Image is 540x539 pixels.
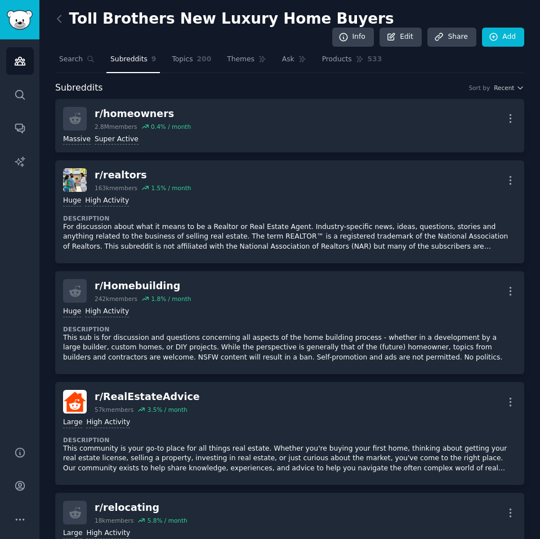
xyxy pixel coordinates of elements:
span: Subreddits [55,81,103,95]
a: Products533 [318,51,386,74]
div: Sort by [468,84,490,92]
div: 1.8 % / month [151,295,191,303]
div: High Activity [85,307,129,317]
div: Large [63,417,82,428]
div: 242k members [95,295,137,303]
span: Ask [282,55,294,65]
div: r/ realtors [95,168,191,182]
div: High Activity [85,196,129,206]
div: 2.8M members [95,123,137,131]
a: Add [482,28,524,47]
div: Massive [63,134,91,145]
div: 5.8 % / month [148,516,188,524]
a: Edit [380,28,422,47]
div: High Activity [86,417,130,428]
a: Info [332,28,374,47]
div: Large [63,528,82,539]
span: 9 [151,55,157,65]
div: r/ Homebuilding [95,279,191,293]
a: r/Homebuilding242kmembers1.8% / monthHugeHigh ActivityDescriptionThis sub is for discussion and q... [55,271,524,374]
a: realtorsr/realtors163kmembers1.5% / monthHugeHigh ActivityDescriptionFor discussion about what it... [55,160,524,263]
div: r/ homeowners [95,107,191,121]
div: 3.5 % / month [148,406,188,414]
img: GummySearch logo [7,10,33,30]
div: High Activity [86,528,130,539]
a: RealEstateAdvicer/RealEstateAdvice57kmembers3.5% / monthLargeHigh ActivityDescriptionThis communi... [55,382,524,485]
a: Subreddits9 [106,51,160,74]
span: Products [322,55,352,65]
span: Search [59,55,83,65]
span: 533 [368,55,382,65]
div: Huge [63,196,81,206]
a: Search [55,51,99,74]
span: Topics [172,55,193,65]
button: Recent [494,84,524,92]
span: Recent [494,84,514,92]
dt: Description [63,214,516,222]
dt: Description [63,325,516,333]
div: 1.5 % / month [151,184,191,192]
span: Themes [227,55,255,65]
p: This community is your go-to place for all things real estate. Whether you're buying your first h... [63,444,516,474]
div: 0.4 % / month [151,123,191,131]
img: realtors [63,168,87,192]
div: 18k members [95,516,133,524]
div: 163k members [95,184,137,192]
div: 57k members [95,406,133,414]
a: Share [427,28,476,47]
p: For discussion about what it means to be a Realtor or Real Estate Agent. Industry-specific news, ... [63,222,516,252]
h2: Toll Brothers New Luxury Home Buyers [55,10,394,28]
p: This sub is for discussion and questions concerning all aspects of the home building process - wh... [63,333,516,363]
div: r/ RealEstateAdvice [95,390,200,404]
a: r/homeowners2.8Mmembers0.4% / monthMassiveSuper Active [55,99,524,153]
a: Themes [223,51,270,74]
dt: Description [63,436,516,444]
div: r/ relocating [95,501,188,515]
div: Huge [63,307,81,317]
a: Topics200 [168,51,215,74]
a: Ask [278,51,310,74]
img: RealEstateAdvice [63,390,87,414]
div: Super Active [95,134,139,145]
span: Subreddits [110,55,148,65]
span: 200 [197,55,212,65]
